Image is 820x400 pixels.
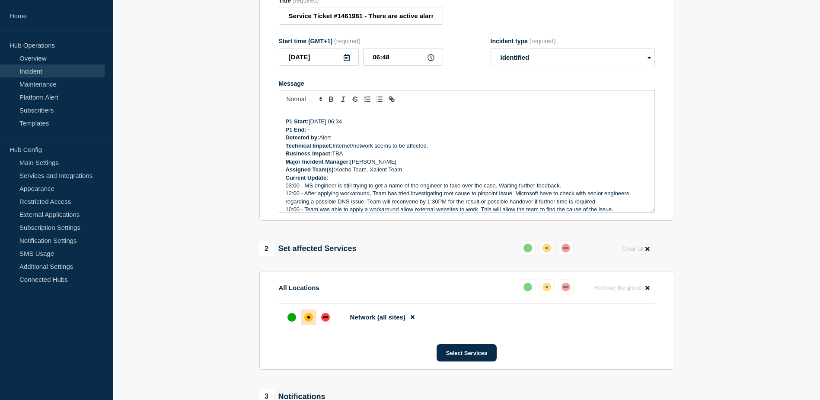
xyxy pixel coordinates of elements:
strong: Major Incident Manager: [286,158,351,165]
p: All Locations [279,284,319,291]
strong: Current Update: [286,174,329,181]
button: down [558,279,574,295]
p: Internet/network seems to be affected. [286,142,648,150]
button: affected [539,279,555,295]
input: YYYY-MM-DD [279,48,359,66]
button: Clear all [617,240,654,257]
select: Incident type [491,48,655,67]
div: affected [542,283,551,291]
p: Kocho Team, Xalient Team [286,166,648,174]
button: Toggle italic text [337,94,349,104]
div: affected [304,313,313,322]
p: TBA [286,150,648,158]
button: Toggle bold text [325,94,337,104]
button: Toggle link [386,94,398,104]
div: up [523,244,532,252]
button: Toggle ordered list [361,94,373,104]
div: Start time (GMT+1) [279,38,443,45]
strong: Business Impact: [286,150,332,157]
div: Message [279,80,655,87]
span: (required) [530,38,556,45]
p: [DATE] 06:34 [286,118,648,126]
div: down [321,313,330,322]
button: up [520,279,536,295]
button: affected [539,240,555,256]
span: 2 [259,242,274,256]
div: up [287,313,296,322]
strong: Detected by: [286,134,319,141]
strong: Assigned Team(s): [286,166,335,173]
div: up [523,283,532,291]
button: Select Services [437,344,497,361]
div: down [562,283,570,291]
button: down [558,240,574,256]
button: Toggle strikethrough text [349,94,361,104]
div: Set affected Services [259,242,357,256]
div: Incident type [491,38,655,45]
strong: P1 Start: [286,118,309,125]
div: affected [542,244,551,252]
p: 10:00 - Team was able to apply a workaround allow external websites to work. This will allow the ... [286,206,648,213]
span: Remove the group [594,284,642,291]
span: Font size [283,94,325,104]
input: Title [279,7,443,25]
span: Network (all sites) [350,313,405,321]
div: down [562,244,570,252]
p: Alert [286,134,648,142]
strong: Technical Impact: [286,142,333,149]
strong: P1 End: - [286,126,310,133]
button: Remove the group [589,279,655,296]
p: [PERSON_NAME] [286,158,648,166]
button: Toggle bulleted list [373,94,386,104]
span: (required) [334,38,361,45]
p: 03:00 - MS engineer is still trying to get a name of the engineer to take over the case. Waiting ... [286,182,648,190]
input: HH:MM [363,48,443,66]
div: Message [279,108,654,212]
p: 12:00 - After applying workaround, Team has tried investigating root cause to pinpoint issue. Mic... [286,190,648,206]
button: up [520,240,536,256]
